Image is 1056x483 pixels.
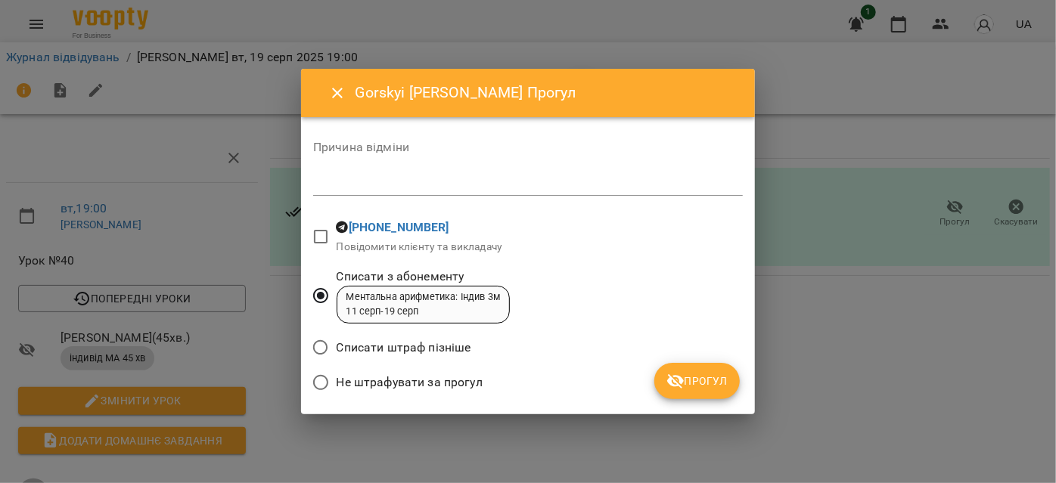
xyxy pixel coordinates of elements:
[346,290,500,318] div: Ментальна арифметика: Індив 3м 11 серп - 19 серп
[349,220,449,234] a: [PHONE_NUMBER]
[313,141,743,153] label: Причина відміни
[337,240,503,255] p: Повідомити клієнту та викладачу
[319,75,356,111] button: Close
[337,268,510,286] span: Списати з абонементу
[654,363,740,399] button: Прогул
[356,81,737,104] h6: Gorskyi [PERSON_NAME] Прогул
[337,339,471,357] span: Списати штраф пізніше
[337,373,483,392] span: Не штрафувати за прогул
[666,372,728,390] span: Прогул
